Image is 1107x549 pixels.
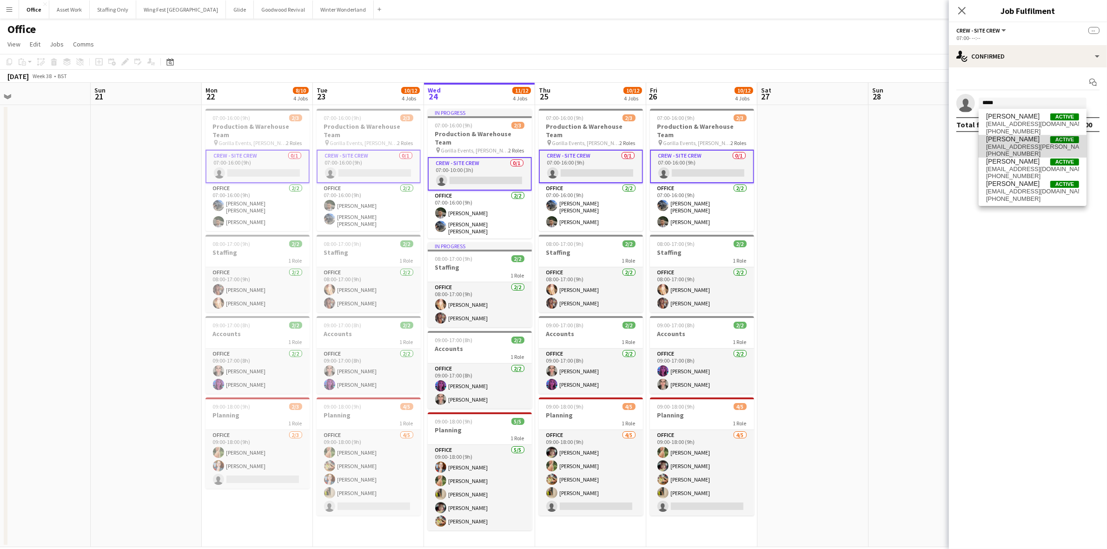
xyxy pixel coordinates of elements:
[657,114,695,121] span: 07:00-16:00 (9h)
[428,331,532,409] div: 09:00-17:00 (8h)2/2Accounts1 RoleOffice2/209:00-17:00 (8h)[PERSON_NAME][PERSON_NAME]
[428,130,532,146] h3: Production & Warehouse Team
[428,426,532,434] h3: Planning
[539,109,643,231] app-job-card: 07:00-16:00 (9h)2/3Production & Warehouse Team Gorilla Events, [PERSON_NAME][GEOGRAPHIC_DATA], [G...
[552,139,620,146] span: Gorilla Events, [PERSON_NAME][GEOGRAPHIC_DATA], [GEOGRAPHIC_DATA], [GEOGRAPHIC_DATA]
[539,397,643,516] div: 09:00-18:00 (9h)4/5Planning1 RoleOffice4/509:00-18:00 (9h)[PERSON_NAME][PERSON_NAME][PERSON_NAME]...
[1050,159,1079,165] span: Active
[205,267,310,312] app-card-role: Office2/208:00-17:00 (9h)[PERSON_NAME][PERSON_NAME]
[428,157,532,191] app-card-role: Crew - Site Crew0/107:00-10:00 (3h)
[511,337,524,344] span: 2/2
[428,364,532,409] app-card-role: Office2/209:00-17:00 (8h)[PERSON_NAME][PERSON_NAME]
[293,95,308,102] div: 4 Jobs
[324,403,362,410] span: 09:00-18:00 (9h)
[956,27,1000,34] span: Crew - Site Crew
[31,73,54,79] span: Week 38
[620,139,636,146] span: 2 Roles
[401,87,420,94] span: 10/12
[734,240,747,247] span: 2/2
[49,0,90,19] button: Asset Work
[426,91,441,102] span: 24
[289,257,302,264] span: 1 Role
[317,109,421,231] app-job-card: 07:00-16:00 (9h)2/3Production & Warehouse Team Gorilla Events, [PERSON_NAME][GEOGRAPHIC_DATA], [G...
[539,248,643,257] h3: Staffing
[435,418,473,425] span: 09:00-18:00 (9h)
[428,109,532,238] div: In progress07:00-16:00 (9h)2/3Production & Warehouse Team Gorilla Events, [PERSON_NAME][GEOGRAPHI...
[986,172,1079,180] span: +4407788450287
[213,240,251,247] span: 08:00-17:00 (9h)
[73,40,94,48] span: Comms
[435,337,473,344] span: 09:00-17:00 (8h)
[949,45,1107,67] div: Confirmed
[986,143,1079,151] span: aidan.demery@icloud.com
[205,316,310,394] app-job-card: 09:00-17:00 (8h)2/2Accounts1 RoleOffice2/209:00-17:00 (8h)[PERSON_NAME][PERSON_NAME]
[623,403,636,410] span: 4/5
[546,322,584,329] span: 09:00-17:00 (8h)
[205,397,310,489] div: 09:00-18:00 (9h)2/3Planning1 RoleOffice2/309:00-18:00 (9h)[PERSON_NAME][PERSON_NAME]
[205,330,310,338] h3: Accounts
[50,40,64,48] span: Jobs
[511,353,524,360] span: 1 Role
[956,27,1008,34] button: Crew - Site Crew
[650,316,754,394] div: 09:00-17:00 (8h)2/2Accounts1 RoleOffice2/209:00-17:00 (8h)[PERSON_NAME][PERSON_NAME]
[986,195,1079,203] span: +447808595802
[539,330,643,338] h3: Accounts
[58,73,67,79] div: BST
[205,235,310,312] div: 08:00-17:00 (9h)2/2Staffing1 RoleOffice2/208:00-17:00 (9h)[PERSON_NAME][PERSON_NAME]
[511,435,524,442] span: 1 Role
[511,418,524,425] span: 5/5
[428,263,532,271] h3: Staffing
[324,322,362,329] span: 09:00-17:00 (8h)
[136,0,226,19] button: Wing Fest [GEOGRAPHIC_DATA]
[657,240,695,247] span: 08:00-17:00 (9h)
[513,95,530,102] div: 4 Jobs
[650,430,754,516] app-card-role: Office4/509:00-18:00 (9h)[PERSON_NAME][PERSON_NAME][PERSON_NAME][PERSON_NAME]
[317,248,421,257] h3: Staffing
[623,114,636,121] span: 2/3
[205,86,218,94] span: Mon
[94,86,106,94] span: Sun
[546,240,584,247] span: 08:00-17:00 (9h)
[649,91,657,102] span: 26
[428,242,532,327] div: In progress08:00-17:00 (9h)2/2Staffing1 RoleOffice2/208:00-17:00 (9h)[PERSON_NAME][PERSON_NAME]
[735,95,753,102] div: 4 Jobs
[539,316,643,394] div: 09:00-17:00 (8h)2/2Accounts1 RoleOffice2/209:00-17:00 (8h)[PERSON_NAME][PERSON_NAME]
[650,411,754,419] h3: Planning
[4,38,24,50] a: View
[402,95,419,102] div: 4 Jobs
[986,135,1040,143] span: Aidan Demery
[733,338,747,345] span: 1 Role
[324,240,362,247] span: 08:00-17:00 (9h)
[986,112,1040,120] span: Aidan Collins
[400,240,413,247] span: 2/2
[400,420,413,427] span: 1 Role
[546,403,584,410] span: 09:00-18:00 (9h)
[650,248,754,257] h3: Staffing
[650,330,754,338] h3: Accounts
[289,322,302,329] span: 2/2
[317,267,421,312] app-card-role: Office2/208:00-17:00 (9h)[PERSON_NAME][PERSON_NAME]
[650,109,754,231] div: 07:00-16:00 (9h)2/3Production & Warehouse Team Gorilla Events, [PERSON_NAME][GEOGRAPHIC_DATA], [G...
[205,248,310,257] h3: Staffing
[650,349,754,394] app-card-role: Office2/209:00-17:00 (8h)[PERSON_NAME][PERSON_NAME]
[650,267,754,312] app-card-role: Office2/208:00-17:00 (9h)[PERSON_NAME][PERSON_NAME]
[317,411,421,419] h3: Planning
[317,316,421,394] app-job-card: 09:00-17:00 (8h)2/2Accounts1 RoleOffice2/209:00-17:00 (8h)[PERSON_NAME][PERSON_NAME]
[213,114,251,121] span: 07:00-16:00 (9h)
[872,86,883,94] span: Sun
[428,445,532,530] app-card-role: Office5/509:00-18:00 (9h)[PERSON_NAME][PERSON_NAME][PERSON_NAME][PERSON_NAME][PERSON_NAME]
[254,0,313,19] button: Goodwood Revival
[317,397,421,516] div: 09:00-18:00 (9h)4/5Planning1 RoleOffice4/509:00-18:00 (9h)[PERSON_NAME][PERSON_NAME][PERSON_NAME]...
[622,420,636,427] span: 1 Role
[760,91,771,102] span: 27
[205,183,310,231] app-card-role: Office2/207:00-16:00 (9h)[PERSON_NAME] [PERSON_NAME][PERSON_NAME]
[949,5,1107,17] h3: Job Fulfilment
[219,139,286,146] span: Gorilla Events, [PERSON_NAME][GEOGRAPHIC_DATA], [GEOGRAPHIC_DATA], [GEOGRAPHIC_DATA]
[428,412,532,530] div: 09:00-18:00 (9h)5/5Planning1 RoleOffice5/509:00-18:00 (9h)[PERSON_NAME][PERSON_NAME][PERSON_NAME]...
[26,38,44,50] a: Edit
[956,120,988,129] div: Total fee
[213,322,251,329] span: 09:00-17:00 (8h)
[428,109,532,116] div: In progress
[205,411,310,419] h3: Planning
